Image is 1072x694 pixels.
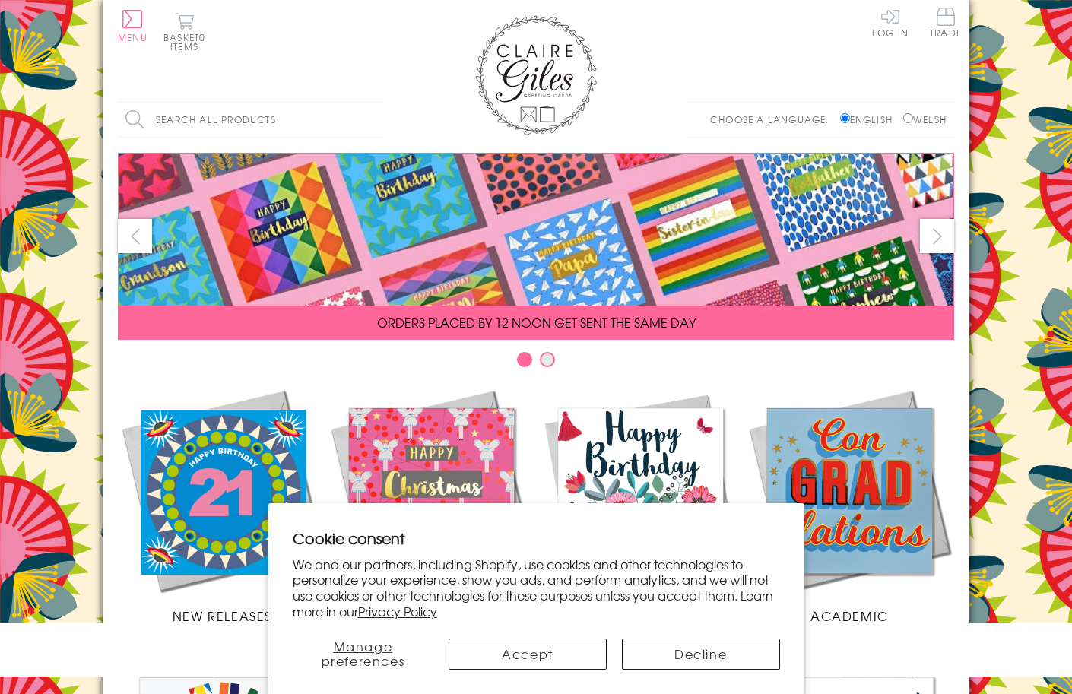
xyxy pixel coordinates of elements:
span: Trade [930,8,962,37]
button: Basket0 items [163,12,205,51]
button: Accept [449,639,607,670]
p: We and our partners, including Shopify, use cookies and other technologies to personalize your ex... [293,556,780,620]
p: Choose a language: [710,112,837,126]
a: Log In [872,8,909,37]
label: Welsh [903,112,947,126]
span: Manage preferences [322,637,405,670]
label: English [840,112,900,126]
input: Search [369,103,384,137]
a: Academic [745,386,954,625]
button: Manage preferences [292,639,433,670]
span: Menu [118,30,147,44]
input: Search all products [118,103,384,137]
img: Claire Giles Greetings Cards [475,15,597,135]
span: New Releases [173,607,272,625]
a: Christmas [327,386,536,625]
a: Birthdays [536,386,745,625]
h2: Cookie consent [293,528,780,549]
button: Carousel Page 2 [540,352,555,367]
button: prev [118,219,152,253]
button: Decline [622,639,780,670]
input: English [840,113,850,123]
a: Privacy Policy [358,602,437,620]
input: Welsh [903,113,913,123]
a: Trade [930,8,962,40]
span: Academic [810,607,889,625]
span: ORDERS PLACED BY 12 NOON GET SENT THE SAME DAY [377,313,696,331]
button: Menu [118,10,147,42]
div: Carousel Pagination [118,351,954,375]
button: next [920,219,954,253]
span: 0 items [170,30,205,53]
a: New Releases [118,386,327,625]
button: Carousel Page 1 (Current Slide) [517,352,532,367]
